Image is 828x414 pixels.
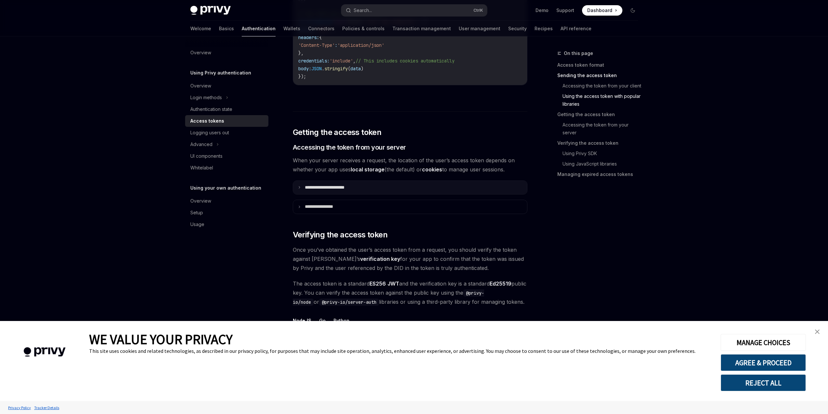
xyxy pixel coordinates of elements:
a: Usage [185,219,268,230]
span: WE VALUE YOUR PRIVACY [89,331,233,348]
span: When your server receives a request, the location of the user’s access token depends on whether y... [293,156,527,174]
strong: cookies [422,166,442,173]
span: { [319,34,322,40]
div: UI components [190,152,223,160]
a: Getting the access token [557,109,643,120]
a: Transaction management [392,21,451,36]
a: Security [508,21,527,36]
a: Overview [185,47,268,59]
a: Demo [536,7,549,14]
a: ES256 [370,280,386,287]
a: Tracker Details [33,402,61,413]
h5: Using your own authentication [190,184,261,192]
span: . [322,66,324,72]
div: Overview [190,82,211,90]
a: Support [556,7,574,14]
a: Recipes [535,21,553,36]
a: Accessing the token from your server [563,120,643,138]
div: Access tokens [190,117,224,125]
a: UI components [185,150,268,162]
a: Policies & controls [342,21,385,36]
button: REJECT ALL [721,374,806,391]
span: : [335,42,337,48]
a: Accessing the token from your client [563,81,643,91]
div: Search... [354,7,372,14]
div: This site uses cookies and related technologies, as described in our privacy policy, for purposes... [89,348,711,354]
span: ( [348,66,350,72]
a: Ed25519 [490,280,511,287]
span: data [350,66,361,72]
a: close banner [811,325,824,338]
button: Go [319,313,326,328]
div: Whitelabel [190,164,213,172]
code: @privy-io/node [293,289,484,306]
img: company logo [10,338,79,366]
a: Verifying the access token [557,138,643,148]
strong: local storage [351,166,385,173]
a: Using the access token with popular libraries [563,91,643,109]
a: Authentication [242,21,276,36]
div: Usage [190,220,204,228]
span: Verifying the access token [293,230,387,240]
div: Logging users out [190,129,229,137]
span: Getting the access token [293,127,382,138]
div: Overview [190,197,211,205]
a: Using JavaScript libraries [563,159,643,169]
div: Overview [190,49,211,57]
a: Authentication state [185,103,268,115]
h5: Using Privy authentication [190,69,251,77]
img: dark logo [190,6,231,15]
span: On this page [564,49,593,57]
span: , [353,58,356,64]
span: stringify [324,66,348,72]
button: Python [333,313,349,328]
a: Managing expired access tokens [557,169,643,180]
span: }, [298,50,304,56]
a: Wallets [283,21,300,36]
div: Advanced [190,140,212,148]
div: Authentication state [190,105,232,113]
a: Basics [219,21,234,36]
a: Sending the access token [557,70,643,81]
button: Toggle dark mode [628,5,638,16]
a: Dashboard [582,5,622,16]
button: MANAGE CHOICES [721,334,806,351]
a: API reference [561,21,591,36]
span: credentials: [298,58,330,64]
img: close banner [815,329,820,334]
div: Setup [190,209,203,217]
a: Overview [185,195,268,207]
span: 'include' [330,58,353,64]
div: Login methods [190,94,222,101]
span: Accessing the token from your server [293,143,406,152]
a: User management [459,21,500,36]
a: Whitelabel [185,162,268,174]
span: Once you’ve obtained the user’s access token from a request, you should verify the token against ... [293,245,527,273]
span: Dashboard [587,7,612,14]
span: headers: [298,34,319,40]
span: }); [298,73,306,79]
span: ) [361,66,363,72]
a: Setup [185,207,268,219]
a: Access token format [557,60,643,70]
span: body: [298,66,311,72]
a: Overview [185,80,268,92]
span: Ctrl K [473,8,483,13]
a: Privacy Policy [7,402,33,413]
span: JSON [311,66,322,72]
a: Logging users out [185,127,268,139]
button: NodeJS [293,313,311,328]
code: @privy-io/server-auth [319,299,379,306]
span: 'Content-Type' [298,42,335,48]
span: // This includes cookies automatically [356,58,455,64]
a: Connectors [308,21,334,36]
a: Access tokens [185,115,268,127]
button: AGREE & PROCEED [721,354,806,371]
a: Using Privy SDK [563,148,643,159]
strong: verification key [360,256,400,262]
a: JWT [387,280,399,287]
button: Search...CtrlK [341,5,487,16]
span: 'application/json' [337,42,384,48]
a: Welcome [190,21,211,36]
span: The access token is a standard and the verification key is a standard public key. You can verify ... [293,279,527,306]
